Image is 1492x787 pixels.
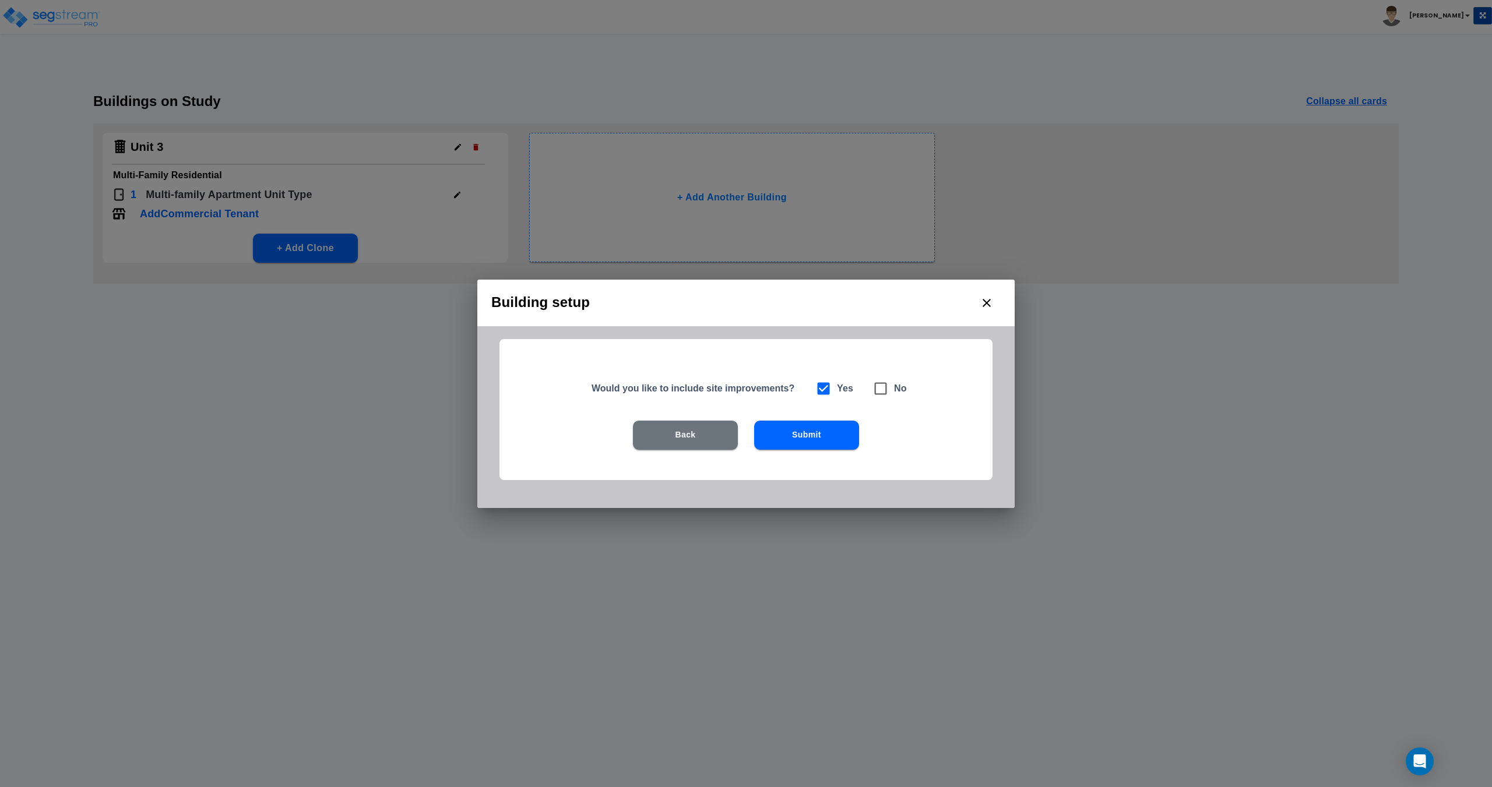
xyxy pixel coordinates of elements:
[477,280,1015,326] h2: Building setup
[894,380,907,397] h6: No
[837,380,853,397] h6: Yes
[1406,747,1434,775] div: Open Intercom Messenger
[973,289,1001,317] button: close
[754,421,859,450] button: Submit
[592,382,801,394] h5: Would you like to include site improvements?
[633,421,738,450] button: Back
